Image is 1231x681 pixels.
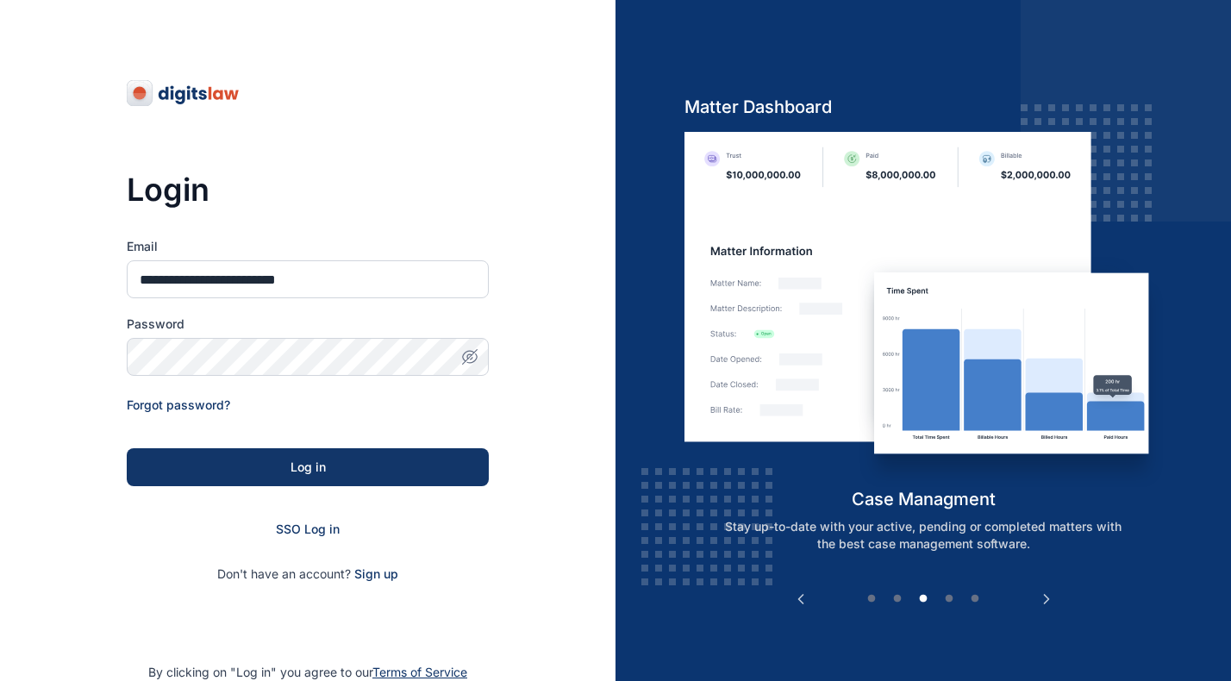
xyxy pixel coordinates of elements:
[154,459,461,476] div: Log in
[792,590,809,608] button: Previous
[127,172,489,207] h3: Login
[915,590,932,608] button: 3
[684,487,1163,511] h5: case managment
[684,132,1163,487] img: case-management
[684,95,1163,119] h5: Matter Dashboard
[127,448,489,486] button: Log in
[1038,590,1055,608] button: Next
[372,665,467,679] a: Terms of Service
[863,590,880,608] button: 1
[127,397,230,412] a: Forgot password?
[127,316,489,333] label: Password
[354,565,398,583] span: Sign up
[966,590,984,608] button: 5
[276,522,340,536] a: SSO Log in
[127,565,489,583] p: Don't have an account?
[354,566,398,581] a: Sign up
[127,79,241,107] img: digitslaw-logo
[703,518,1144,553] p: Stay up-to-date with your active, pending or completed matters with the best case management soft...
[940,590,958,608] button: 4
[127,238,489,255] label: Email
[889,590,906,608] button: 2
